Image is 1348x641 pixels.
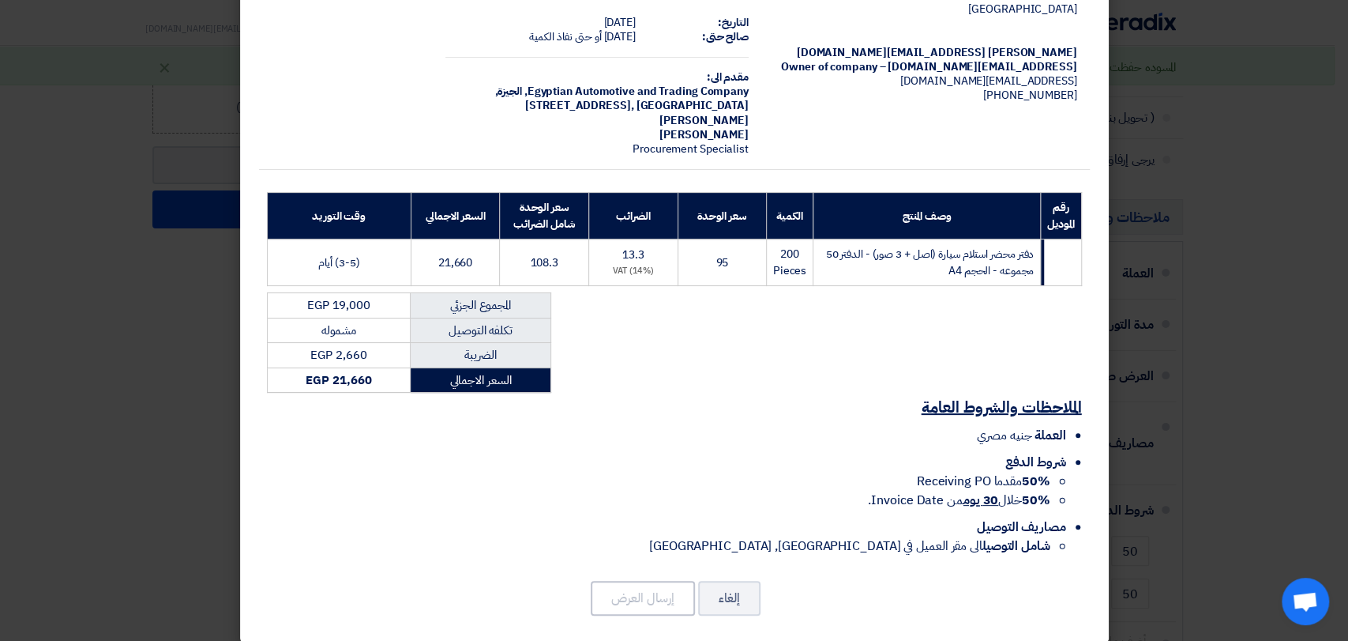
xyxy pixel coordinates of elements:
span: 108.3 [530,255,558,271]
span: [DATE] [603,14,635,31]
span: مصاريف التوصيل [977,518,1066,537]
strong: مقدم الى: [707,69,749,85]
span: [PERSON_NAME] [659,126,749,143]
span: مشموله [321,322,356,339]
th: الكمية [766,193,813,239]
u: الملاحظات والشروط العامة [922,395,1082,419]
td: تكلفه التوصيل [411,318,550,343]
strong: 50% [1022,472,1050,491]
button: إلغاء [698,581,760,616]
td: EGP 19,000 [267,293,411,319]
span: Procurement Specialist [633,141,749,157]
th: سعر الوحدة شامل الضرائب [500,193,589,239]
span: 21,660 [438,255,472,271]
td: المجموع الجزئي [411,293,550,319]
strong: شامل التوصيل [982,537,1050,556]
span: [PHONE_NUMBER] [983,87,1077,104]
span: العملة [1034,426,1065,445]
span: Egyptian Automotive and Trading Company, [524,83,749,100]
li: الى مقر العميل في [GEOGRAPHIC_DATA], [GEOGRAPHIC_DATA] [267,537,1050,556]
span: [EMAIL_ADDRESS][DOMAIN_NAME] [900,73,1076,89]
span: خلال من Invoice Date. [868,491,1049,510]
th: السعر الاجمالي [411,193,500,239]
th: رقم الموديل [1041,193,1081,239]
th: الضرائب [589,193,678,239]
span: مقدما Receiving PO [917,472,1050,491]
strong: صالح حتى: [702,28,749,45]
span: جنيه مصري [977,426,1031,445]
span: [DATE] [603,28,635,45]
div: (14%) VAT [595,265,671,278]
span: EGP 2,660 [310,346,366,364]
span: 13.3 [622,247,644,263]
span: الجيزة, [GEOGRAPHIC_DATA] ,[STREET_ADDRESS][PERSON_NAME] [494,83,748,128]
strong: التاريخ: [718,14,749,31]
strong: 50% [1022,491,1050,510]
th: سعر الوحدة [678,193,766,239]
div: [PERSON_NAME] [EMAIL_ADDRESS][DOMAIN_NAME] [EMAIL_ADDRESS][DOMAIN_NAME] – Owner of company [774,46,1077,74]
span: 95 [715,255,728,271]
strong: EGP 21,660 [306,371,371,389]
td: السعر الاجمالي [411,368,550,393]
u: 30 يوم [963,491,998,510]
a: Open chat [1282,578,1329,625]
span: شروط الدفع [1004,453,1065,472]
span: دفتر محضر استلام سيارة (اصل + 3 صور) - الدفتر 50 مجموعه - الحجم A4 [825,246,1034,279]
button: إرسال العرض [591,581,695,616]
th: وصف المنتج [813,193,1041,239]
span: 200 Pieces [773,246,806,279]
span: أو حتى نفاذ الكمية [529,28,601,45]
th: وقت التوريد [267,193,411,239]
span: (3-5) أيام [318,255,360,271]
td: الضريبة [411,343,550,368]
